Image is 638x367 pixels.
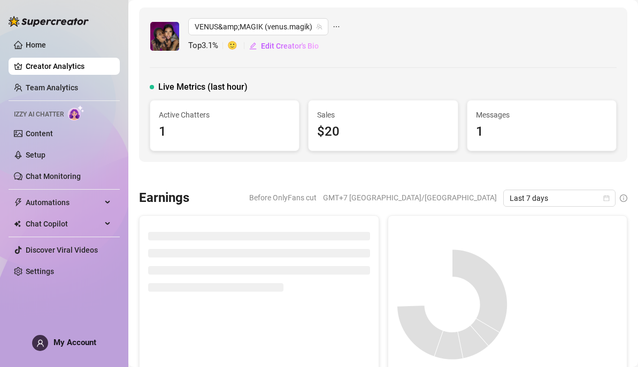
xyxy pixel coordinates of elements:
a: Settings [26,267,54,276]
a: Chat Monitoring [26,172,81,181]
span: Izzy AI Chatter [14,110,64,120]
a: Discover Viral Videos [26,246,98,254]
span: Edit Creator's Bio [261,42,319,50]
a: Content [26,129,53,138]
span: team [316,24,322,30]
span: Before OnlyFans cut [249,190,317,206]
span: Live Metrics (last hour) [158,81,248,93]
span: Active Chatters [159,109,290,121]
span: Messages [476,109,608,121]
span: Sales [317,109,449,121]
a: Creator Analytics [26,58,111,75]
img: AI Chatter [68,105,84,121]
img: Chat Copilot [14,220,21,228]
button: Edit Creator's Bio [249,37,319,54]
span: GMT+7 [GEOGRAPHIC_DATA]/[GEOGRAPHIC_DATA] [323,190,497,206]
span: 🙂 [227,40,249,52]
div: 1 [159,122,290,142]
span: ellipsis [333,18,340,35]
span: Top 3.1 % [188,40,227,52]
span: My Account [53,338,96,347]
h3: Earnings [139,190,189,207]
span: info-circle [620,194,627,202]
a: Home [26,41,46,49]
span: edit [249,42,257,50]
span: VENUS&amp;MAGIK (venus.magik) [195,19,322,35]
span: user [36,339,44,347]
span: Last 7 days [510,190,609,206]
div: $20 [317,122,449,142]
span: calendar [603,195,610,201]
a: Setup [26,151,45,159]
span: Automations [26,194,102,211]
span: Chat Copilot [26,215,102,232]
a: Team Analytics [26,83,78,92]
div: 1 [476,122,608,142]
span: thunderbolt [14,198,22,207]
img: VENUS&amp;MAGIK [150,22,179,51]
img: logo-BBDzfeDw.svg [9,16,89,27]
